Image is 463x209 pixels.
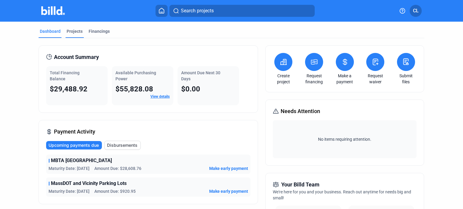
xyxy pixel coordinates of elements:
span: No items requiring attention. [275,136,414,142]
a: Request waiver [365,73,386,85]
span: $0.00 [181,85,200,93]
button: Make early payment [209,188,248,194]
span: Your Billd Team [281,180,320,189]
img: Billd Company Logo [41,6,65,15]
span: Payment Activity [54,128,95,136]
span: Disbursements [107,142,137,148]
a: View details [150,94,170,99]
span: $29,488.92 [50,85,87,93]
div: Dashboard [40,28,61,34]
a: Submit files [395,73,417,85]
span: Needs Attention [281,107,320,115]
span: Available Purchasing Power [115,70,156,81]
span: MassDOT and Vicinity Parking Lots [51,180,127,187]
span: Amount Due: $28,608.76 [94,165,141,171]
span: Total Financing Balance [50,70,80,81]
span: CL [413,7,419,14]
button: Make early payment [209,165,248,171]
span: Maturity Date: [DATE] [49,188,90,194]
a: Create project [273,73,294,85]
button: Upcoming payments due [46,141,102,149]
span: We're here for you and your business. Reach out anytime for needs big and small! [273,189,411,200]
span: MBTA [GEOGRAPHIC_DATA] [51,157,112,164]
span: Account Summary [54,53,99,61]
a: Request financing [304,73,325,85]
button: Search projects [169,5,315,17]
a: Make a payment [334,73,355,85]
span: Upcoming payments due [49,142,99,148]
span: Amount Due: $920.95 [94,188,136,194]
span: Amount Due Next 30 Days [181,70,220,81]
div: Projects [67,28,83,34]
button: Disbursements [104,141,141,150]
span: Search projects [181,7,214,14]
span: Maturity Date: [DATE] [49,165,90,171]
div: Financings [89,28,110,34]
span: $55,828.08 [115,85,153,93]
button: CL [410,5,422,17]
